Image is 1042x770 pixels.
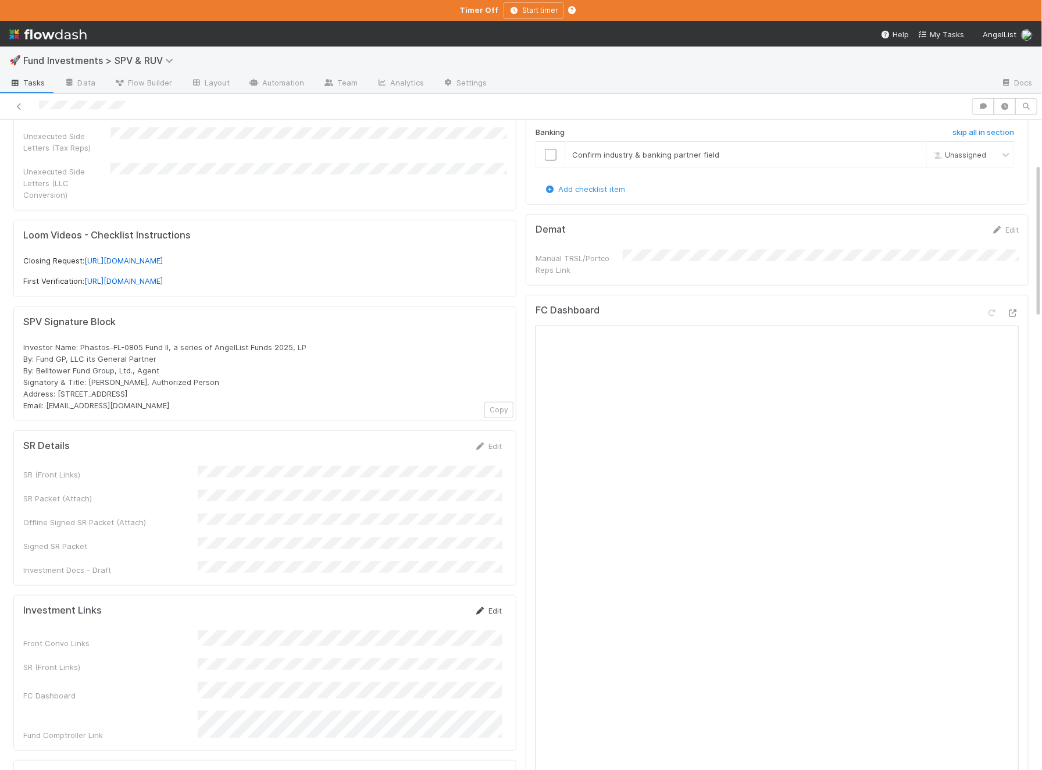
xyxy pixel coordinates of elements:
[433,74,497,93] a: Settings
[536,128,565,137] h6: Banking
[23,493,198,504] div: SR Packet (Attach)
[23,55,179,66] span: Fund Investments > SPV & RUV
[474,441,502,451] a: Edit
[952,128,1014,142] a: skip all in section
[114,77,172,88] span: Flow Builder
[23,540,198,552] div: Signed SR Packet
[918,30,964,39] span: My Tasks
[23,690,198,701] div: FC Dashboard
[1021,29,1033,41] img: avatar_12dd09bb-393f-4edb-90ff-b12147216d3f.png
[23,729,198,741] div: Fund Comptroller Link
[23,166,110,201] div: Unexecuted Side Letters (LLC Conversion)
[105,74,181,93] a: Flow Builder
[536,224,566,236] h5: Demat
[536,305,599,316] h5: FC Dashboard
[9,77,45,88] span: Tasks
[23,661,198,673] div: SR (Front Links)
[991,225,1019,234] a: Edit
[536,252,623,276] div: Manual TRSL/Portco Reps Link
[23,564,198,576] div: Investment Docs - Draft
[991,74,1042,93] a: Docs
[881,28,909,40] div: Help
[84,276,163,286] a: [URL][DOMAIN_NAME]
[181,74,239,93] a: Layout
[504,2,564,19] button: Start timer
[474,606,502,615] a: Edit
[23,469,198,480] div: SR (Front Links)
[23,637,198,649] div: Front Convo Links
[23,516,198,528] div: Offline Signed SR Packet (Attach)
[918,28,964,40] a: My Tasks
[55,74,105,93] a: Data
[23,343,306,410] span: Investor Name: Phastos-FL-0805 Fund II, a series of AngelList Funds 2025, LP By: Fund GP, LLC its...
[9,24,87,44] img: logo-inverted-e16ddd16eac7371096b0.svg
[952,128,1014,137] h6: skip all in section
[9,55,21,65] span: 🚀
[983,30,1016,39] span: AngelList
[572,150,719,159] span: Confirm industry & banking partner field
[23,316,506,328] h5: SPV Signature Block
[484,402,513,418] button: Copy
[23,276,506,287] p: First Verification:
[23,605,102,616] h5: Investment Links
[239,74,314,93] a: Automation
[367,74,433,93] a: Analytics
[23,230,506,241] h5: Loom Videos - Checklist Instructions
[23,255,506,267] p: Closing Request:
[23,130,110,154] div: Unexecuted Side Letters (Tax Reps)
[544,184,625,194] a: Add checklist item
[314,74,367,93] a: Team
[84,256,163,265] a: [URL][DOMAIN_NAME]
[460,5,499,15] strong: Timer Off
[931,151,986,159] span: Unassigned
[23,440,70,452] h5: SR Details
